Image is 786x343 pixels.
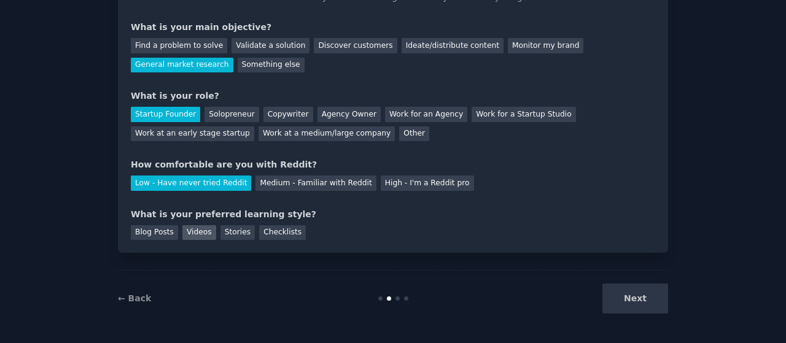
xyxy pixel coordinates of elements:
div: Agency Owner [317,107,381,122]
div: Startup Founder [131,107,200,122]
div: Videos [182,225,216,241]
div: Work for an Agency [385,107,467,122]
div: Ideate/distribute content [402,38,504,53]
div: Other [399,126,429,142]
div: Validate a solution [232,38,309,53]
div: Low - Have never tried Reddit [131,175,251,191]
a: ← Back [118,293,151,303]
div: General market research [131,58,233,73]
div: Find a problem to solve [131,38,227,53]
div: Something else [238,58,305,73]
div: How comfortable are you with Reddit? [131,158,655,171]
div: What is your preferred learning style? [131,208,655,221]
div: Work at a medium/large company [259,126,395,142]
div: Medium - Familiar with Reddit [255,175,376,191]
div: Monitor my brand [508,38,583,53]
div: Copywriter [263,107,313,122]
div: High - I'm a Reddit pro [381,175,474,191]
div: Stories [220,225,255,241]
div: Blog Posts [131,225,178,241]
div: Discover customers [314,38,397,53]
div: What is your role? [131,90,655,102]
div: Checklists [259,225,306,241]
div: What is your main objective? [131,21,655,34]
div: Work for a Startup Studio [472,107,575,122]
div: Work at an early stage startup [131,126,254,142]
div: Solopreneur [204,107,259,122]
